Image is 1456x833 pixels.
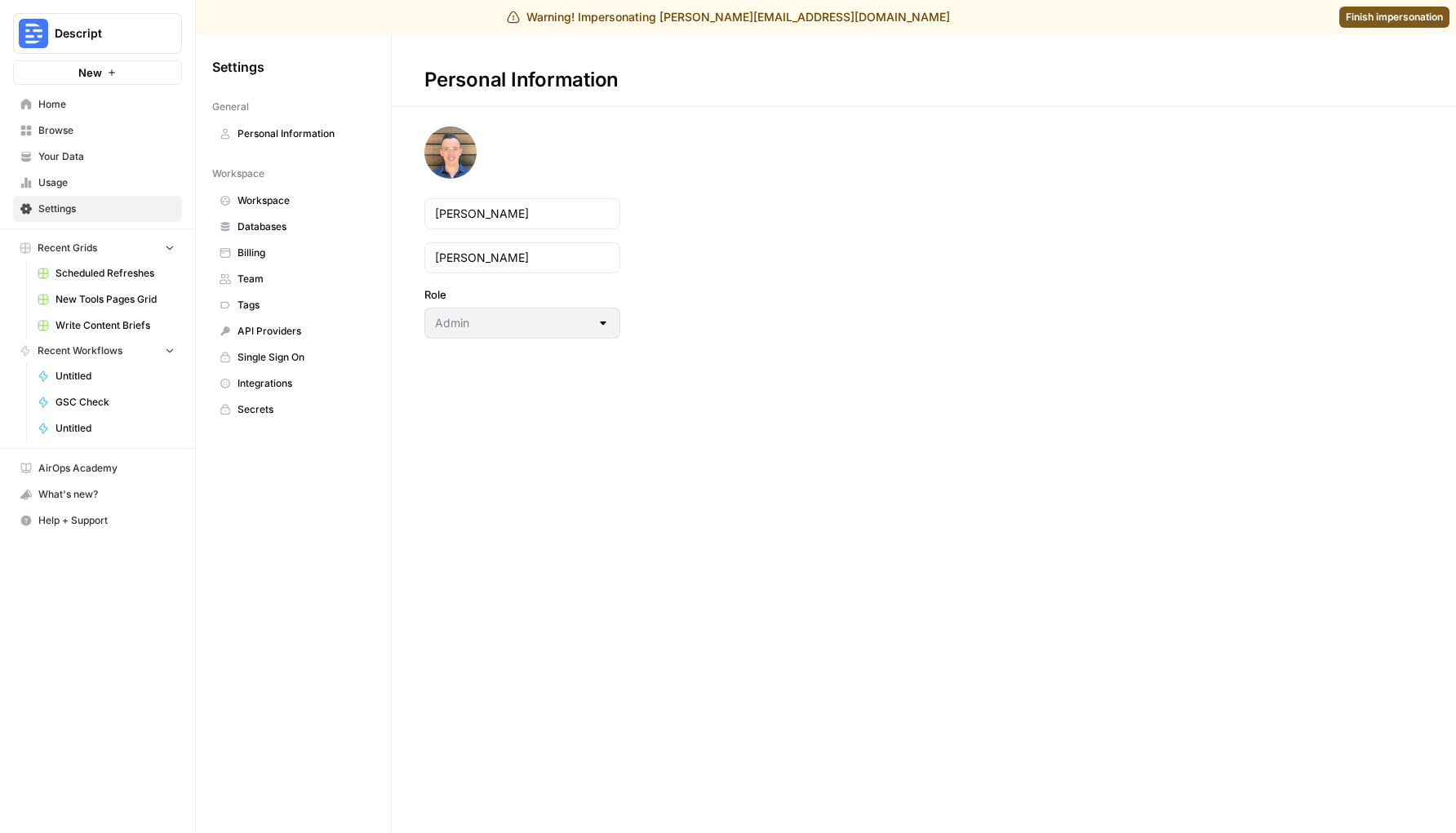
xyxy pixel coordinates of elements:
span: Recent Grids [38,241,97,255]
label: Role [424,286,620,303]
a: Your Data [13,144,182,170]
span: GSC Check [55,395,175,410]
span: New Tools Pages Grid [55,292,175,307]
a: Untitled [30,415,182,441]
span: Untitled [55,369,175,383]
a: Team [212,266,375,292]
span: Team [237,272,367,286]
span: Write Content Briefs [55,318,175,333]
div: What's new? [14,482,181,507]
span: Settings [212,57,264,77]
button: New [13,60,182,85]
span: Home [38,97,175,112]
span: Descript [55,25,153,42]
span: Finish impersonation [1346,10,1443,24]
a: Home [13,91,182,117]
span: New [78,64,102,81]
a: Integrations [212,370,375,397]
button: Recent Grids [13,236,182,260]
button: Recent Workflows [13,339,182,363]
a: Untitled [30,363,182,389]
a: New Tools Pages Grid [30,286,182,312]
button: Workspace: Descript [13,13,182,54]
span: Single Sign On [237,350,367,365]
button: Help + Support [13,507,182,534]
a: Write Content Briefs [30,312,182,339]
span: Browse [38,123,175,138]
span: Databases [237,219,367,234]
span: Help + Support [38,513,175,528]
span: API Providers [237,324,367,339]
a: Usage [13,170,182,196]
span: Scheduled Refreshes [55,266,175,281]
span: AirOps Academy [38,461,175,476]
img: avatar [424,126,477,179]
span: Personal Information [237,126,367,141]
a: Personal Information [212,121,375,147]
span: Tags [237,298,367,312]
a: Browse [13,117,182,144]
span: General [212,100,249,114]
a: Settings [13,196,182,222]
a: Finish impersonation [1339,7,1449,28]
a: Billing [212,240,375,266]
a: Workspace [212,188,375,214]
span: Secrets [237,402,367,417]
a: Databases [212,214,375,240]
span: Workspace [237,193,367,208]
a: Secrets [212,397,375,423]
a: GSC Check [30,389,182,415]
a: Single Sign On [212,344,375,370]
a: API Providers [212,318,375,344]
span: Workspace [212,166,264,181]
button: What's new? [13,481,182,507]
img: Descript Logo [19,19,48,48]
span: Your Data [38,149,175,164]
a: AirOps Academy [13,455,182,481]
span: Integrations [237,376,367,391]
span: Settings [38,202,175,216]
span: Usage [38,175,175,190]
span: Untitled [55,421,175,436]
div: Warning! Impersonating [PERSON_NAME][EMAIL_ADDRESS][DOMAIN_NAME] [507,9,950,25]
div: Personal Information [392,67,651,93]
span: Billing [237,246,367,260]
span: Recent Workflows [38,343,122,358]
a: Tags [212,292,375,318]
a: Scheduled Refreshes [30,260,182,286]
